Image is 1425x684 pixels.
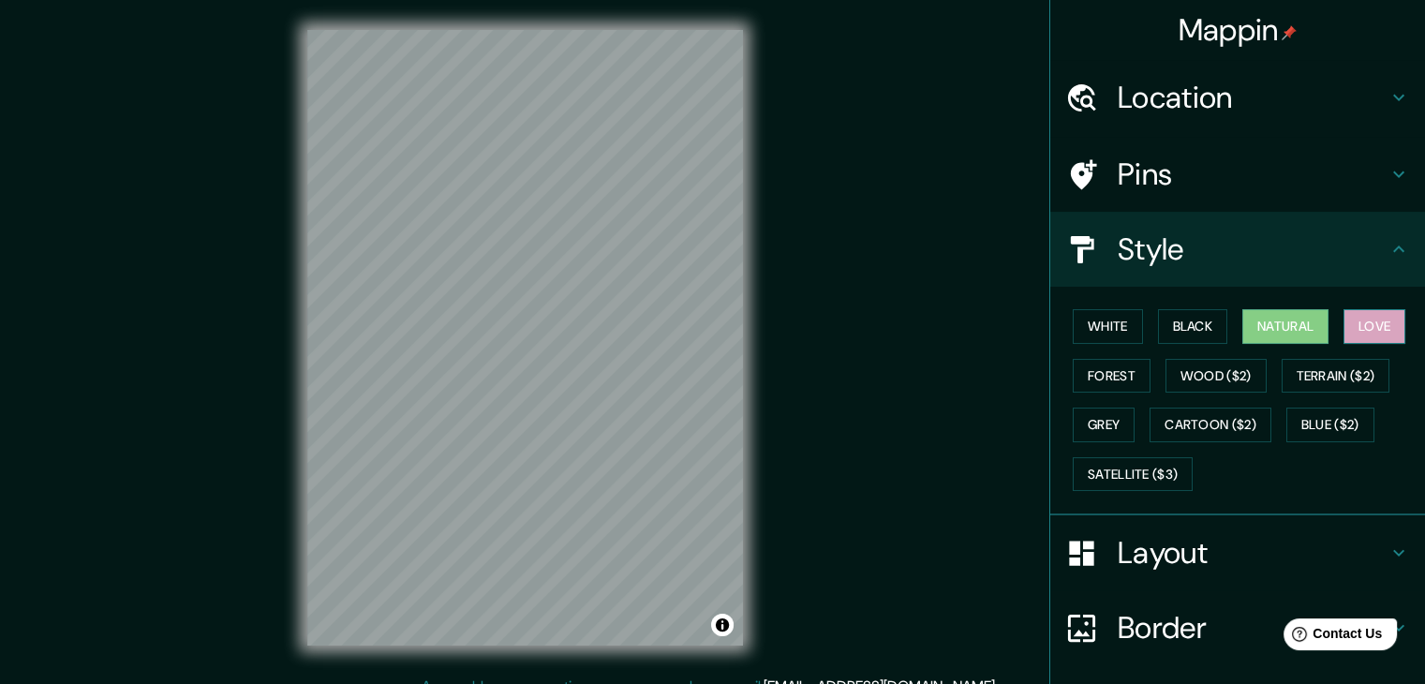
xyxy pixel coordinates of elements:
button: Toggle attribution [711,614,734,636]
div: Border [1050,590,1425,665]
button: Forest [1073,359,1150,394]
iframe: Help widget launcher [1258,611,1404,663]
button: Cartoon ($2) [1150,408,1271,442]
button: Blue ($2) [1286,408,1374,442]
h4: Mappin [1179,11,1298,49]
h4: Pins [1118,156,1388,193]
h4: Layout [1118,534,1388,572]
h4: Border [1118,609,1388,647]
button: Wood ($2) [1165,359,1267,394]
button: Black [1158,309,1228,344]
button: Terrain ($2) [1282,359,1390,394]
div: Style [1050,212,1425,287]
button: Natural [1242,309,1329,344]
button: White [1073,309,1143,344]
canvas: Map [307,30,743,646]
div: Layout [1050,515,1425,590]
div: Pins [1050,137,1425,212]
button: Satellite ($3) [1073,457,1193,492]
div: Location [1050,60,1425,135]
button: Grey [1073,408,1135,442]
h4: Location [1118,79,1388,116]
img: pin-icon.png [1282,25,1297,40]
h4: Style [1118,230,1388,268]
button: Love [1343,309,1405,344]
